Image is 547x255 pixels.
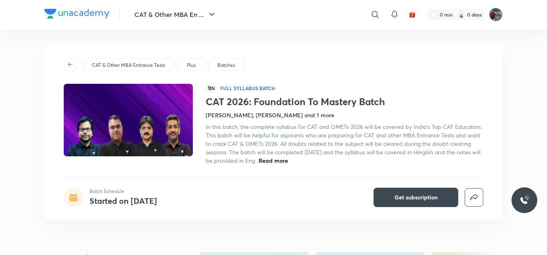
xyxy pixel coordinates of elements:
[186,62,197,69] a: Plus
[220,85,275,91] p: Full Syllabus Batch
[406,8,419,21] button: avatar
[92,62,165,69] p: CAT & Other MBA Entrance Tests
[217,62,235,69] p: Batches
[129,6,221,23] button: CAT & Other MBA En ...
[206,96,483,108] h1: CAT 2026: Foundation To Mastery Batch
[206,111,334,119] h4: [PERSON_NAME], [PERSON_NAME] and 1 more
[206,84,217,93] span: हिN
[44,9,109,19] img: Company Logo
[409,11,416,18] img: avatar
[489,8,503,21] img: Prashant saluja
[63,83,194,157] img: Thumbnail
[187,62,196,69] p: Plus
[457,10,466,19] img: streak
[44,9,109,21] a: Company Logo
[374,188,458,207] button: Get subscription
[216,62,237,69] a: Batches
[259,157,288,164] span: Read more
[90,188,157,195] p: Batch Schedule
[206,123,482,164] span: In this batch, the complete syllabus for CAT and OMETs 2026 will be covered by India's Top CAT Ed...
[520,195,529,205] img: ttu
[91,62,167,69] a: CAT & Other MBA Entrance Tests
[395,193,438,201] span: Get subscription
[90,195,157,206] h4: Started on [DATE]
